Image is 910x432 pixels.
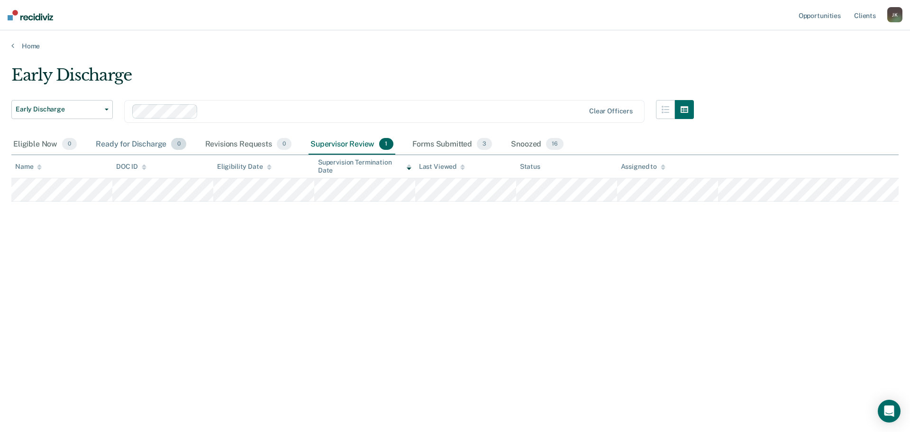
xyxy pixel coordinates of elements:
div: Assigned to [621,163,665,171]
span: 3 [477,138,492,150]
div: Status [520,163,540,171]
span: 0 [171,138,186,150]
div: Snoozed16 [509,134,565,155]
div: Forms Submitted3 [410,134,494,155]
div: DOC ID [116,163,146,171]
div: Revisions Requests0 [203,134,293,155]
div: Clear officers [589,107,633,115]
span: 1 [379,138,393,150]
div: J K [887,7,902,22]
div: Supervision Termination Date [318,158,411,175]
div: Ready for Discharge0 [94,134,188,155]
span: 16 [546,138,564,150]
div: Eligible Now0 [11,134,79,155]
span: 0 [62,138,77,150]
button: JK [887,7,902,22]
a: Home [11,42,899,50]
div: Last Viewed [419,163,465,171]
span: 0 [277,138,291,150]
div: Early Discharge [11,65,694,92]
img: Recidiviz [8,10,53,20]
div: Eligibility Date [217,163,272,171]
button: Early Discharge [11,100,113,119]
span: Early Discharge [16,105,101,113]
div: Open Intercom Messenger [878,400,901,423]
div: Name [15,163,42,171]
div: Supervisor Review1 [309,134,395,155]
